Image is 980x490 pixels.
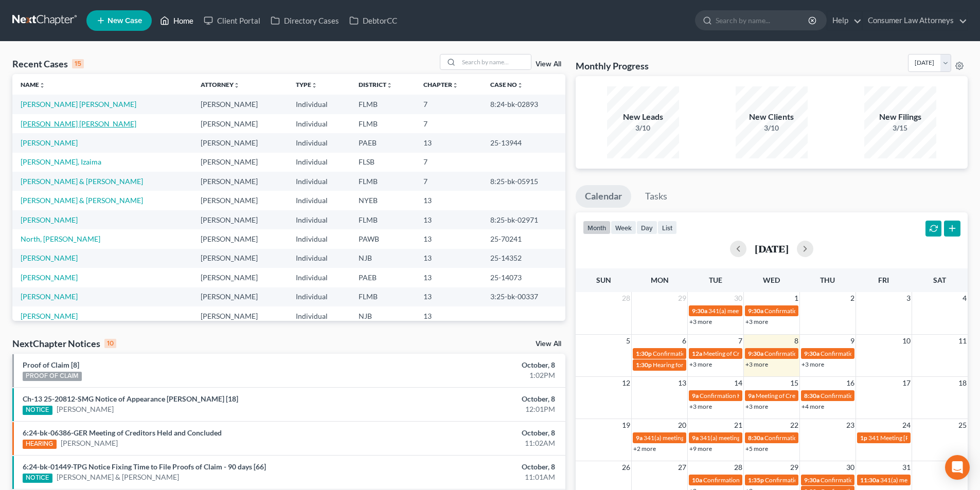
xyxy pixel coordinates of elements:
span: 341(a) meeting for [PERSON_NAME] [644,434,743,442]
span: 9 [849,335,856,347]
td: [PERSON_NAME] [192,306,288,325]
div: 3/10 [607,123,679,133]
td: Individual [288,306,350,325]
a: +5 more [745,445,768,452]
span: 12 [621,377,631,389]
a: +3 more [745,403,768,410]
a: [PERSON_NAME] [PERSON_NAME] [21,100,136,108]
td: Individual [288,153,350,172]
span: 7 [737,335,743,347]
td: 25-14073 [482,268,565,287]
td: 8:25-bk-05915 [482,172,565,191]
h3: Monthly Progress [576,60,649,72]
span: 29 [789,461,799,474]
div: NextChapter Notices [12,337,116,350]
a: [PERSON_NAME] [57,404,114,414]
span: 9a [636,434,643,442]
i: unfold_more [517,82,523,88]
td: FLMB [350,114,416,133]
a: [PERSON_NAME] [61,438,118,448]
a: [PERSON_NAME] & [PERSON_NAME] [21,196,143,205]
span: 31 [901,461,912,474]
span: Mon [651,276,669,284]
span: 9a [692,392,699,400]
td: Individual [288,249,350,268]
div: 11:01AM [384,472,555,482]
span: 16 [845,377,856,389]
a: +9 more [689,445,712,452]
span: 9:30a [692,307,707,315]
div: Recent Cases [12,58,84,70]
span: 6 [681,335,687,347]
span: 14 [733,377,743,389]
a: [PERSON_NAME] [21,253,78,262]
td: FLMB [350,172,416,191]
i: unfold_more [234,82,240,88]
a: Consumer Law Attorneys [863,11,967,30]
a: [PERSON_NAME] & [PERSON_NAME] [21,177,143,186]
td: 8:25-bk-02971 [482,210,565,229]
span: Tue [709,276,722,284]
td: [PERSON_NAME] [192,229,288,248]
td: 13 [415,191,482,210]
span: 25 [957,419,968,431]
td: 7 [415,114,482,133]
a: 6:24-bk-01449-TPG Notice Fixing Time to File Proofs of Claim - 90 days [66] [23,462,266,471]
td: PAWB [350,229,416,248]
td: NJB [350,249,416,268]
span: New Case [108,17,142,25]
i: unfold_more [39,82,45,88]
a: Directory Cases [265,11,344,30]
div: 10 [104,339,116,348]
span: 8:30a [748,434,763,442]
td: 13 [415,133,482,152]
input: Search by name... [459,55,531,69]
td: Individual [288,95,350,114]
td: FLMB [350,95,416,114]
a: Nameunfold_more [21,81,45,88]
td: Individual [288,229,350,248]
td: Individual [288,268,350,287]
a: [PERSON_NAME] [21,273,78,282]
span: 11:30a [860,476,879,484]
a: [PERSON_NAME] [21,138,78,147]
span: Sat [933,276,946,284]
span: 30 [845,461,856,474]
div: New Clients [736,111,808,123]
td: Individual [288,133,350,152]
span: 1:30p [636,361,652,369]
td: 25-14352 [482,249,565,268]
span: 1:30p [636,350,652,357]
a: +3 more [689,360,712,368]
span: 28 [621,292,631,304]
span: 20 [677,419,687,431]
span: 10 [901,335,912,347]
td: NJB [350,306,416,325]
div: 11:02AM [384,438,555,448]
td: 7 [415,153,482,172]
i: unfold_more [386,82,393,88]
div: October, 8 [384,428,555,438]
div: 15 [72,59,84,68]
div: Open Intercom Messenger [945,455,970,480]
div: New Leads [607,111,679,123]
td: [PERSON_NAME] [192,114,288,133]
span: Confirmation hearing for [PERSON_NAME] [653,350,770,357]
a: Help [827,11,862,30]
span: 1:35p [748,476,764,484]
td: 13 [415,306,482,325]
span: 15 [789,377,799,389]
td: [PERSON_NAME] [192,191,288,210]
div: October, 8 [384,360,555,370]
i: unfold_more [311,82,317,88]
span: 9a [692,434,699,442]
a: Attorneyunfold_more [201,81,240,88]
a: [PERSON_NAME] [21,312,78,320]
div: 3/10 [736,123,808,133]
a: Home [155,11,199,30]
td: PAEB [350,268,416,287]
span: 9a [748,392,755,400]
span: 30 [733,292,743,304]
span: 5 [625,335,631,347]
a: View All [536,340,561,348]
